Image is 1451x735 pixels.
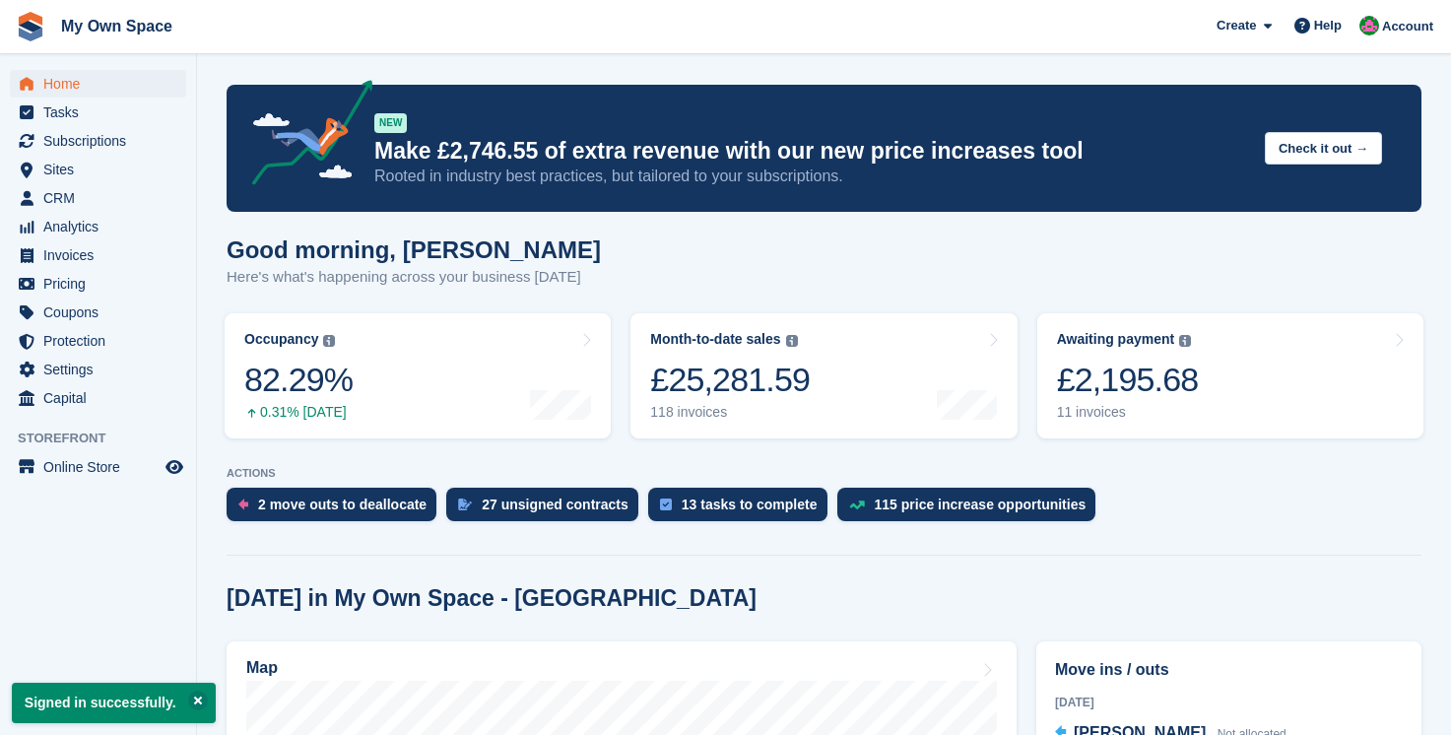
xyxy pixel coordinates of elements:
img: move_outs_to_deallocate_icon-f764333ba52eb49d3ac5e1228854f67142a1ed5810a6f6cc68b1a99e826820c5.svg [238,499,248,510]
a: menu [10,327,186,355]
div: £2,195.68 [1057,360,1199,400]
a: menu [10,356,186,383]
div: 11 invoices [1057,404,1199,421]
a: Month-to-date sales £25,281.59 118 invoices [630,313,1017,438]
a: menu [10,270,186,298]
a: menu [10,299,186,326]
img: Lucy Parry [1359,16,1379,35]
a: menu [10,384,186,412]
div: 0.31% [DATE] [244,404,353,421]
img: stora-icon-8386f47178a22dfd0bd8f6a31ec36ba5ce8667c1dd55bd0f319d3a0aa187defe.svg [16,12,45,41]
div: £25,281.59 [650,360,810,400]
a: Occupancy 82.29% 0.31% [DATE] [225,313,611,438]
h1: Good morning, [PERSON_NAME] [227,236,601,263]
div: Awaiting payment [1057,331,1175,348]
a: 27 unsigned contracts [446,488,648,531]
span: Tasks [43,99,162,126]
span: Coupons [43,299,162,326]
img: icon-info-grey-7440780725fd019a000dd9b08b2336e03edf1995a4989e88bcd33f0948082b44.svg [323,335,335,347]
img: price-adjustments-announcement-icon-8257ccfd72463d97f412b2fc003d46551f7dbcb40ab6d574587a9cd5c0d94... [235,80,373,192]
p: Signed in successfully. [12,683,216,723]
span: Subscriptions [43,127,162,155]
a: menu [10,453,186,481]
a: menu [10,213,186,240]
h2: Map [246,659,278,677]
p: Rooted in industry best practices, but tailored to your subscriptions. [374,166,1249,187]
p: Make £2,746.55 of extra revenue with our new price increases tool [374,137,1249,166]
img: icon-info-grey-7440780725fd019a000dd9b08b2336e03edf1995a4989e88bcd33f0948082b44.svg [786,335,798,347]
a: My Own Space [53,10,180,42]
span: Analytics [43,213,162,240]
img: task-75834270c22a3079a89374b754ae025e5fb1db73e45f91037f5363f120a921f8.svg [660,499,672,510]
span: Account [1382,17,1433,36]
span: Settings [43,356,162,383]
img: contract_signature_icon-13c848040528278c33f63329250d36e43548de30e8caae1d1a13099fd9432cc5.svg [458,499,472,510]
span: CRM [43,184,162,212]
a: menu [10,70,186,98]
a: menu [10,241,186,269]
div: 27 unsigned contracts [482,497,628,512]
a: 2 move outs to deallocate [227,488,446,531]
div: 118 invoices [650,404,810,421]
span: Sites [43,156,162,183]
img: price_increase_opportunities-93ffe204e8149a01c8c9dc8f82e8f89637d9d84a8eef4429ea346261dce0b2c0.svg [849,501,865,509]
span: Storefront [18,429,196,448]
a: menu [10,99,186,126]
span: Invoices [43,241,162,269]
img: icon-info-grey-7440780725fd019a000dd9b08b2336e03edf1995a4989e88bcd33f0948082b44.svg [1179,335,1191,347]
a: Awaiting payment £2,195.68 11 invoices [1037,313,1423,438]
div: 115 price increase opportunities [875,497,1087,512]
div: Occupancy [244,331,318,348]
a: 115 price increase opportunities [837,488,1106,531]
a: menu [10,156,186,183]
a: Preview store [163,455,186,479]
div: 13 tasks to complete [682,497,818,512]
span: Home [43,70,162,98]
span: Protection [43,327,162,355]
div: 2 move outs to deallocate [258,497,427,512]
span: Pricing [43,270,162,298]
button: Check it out → [1265,132,1382,165]
span: Online Store [43,453,162,481]
div: Month-to-date sales [650,331,780,348]
a: menu [10,127,186,155]
span: Capital [43,384,162,412]
div: NEW [374,113,407,133]
a: 13 tasks to complete [648,488,837,531]
span: Create [1217,16,1256,35]
div: 82.29% [244,360,353,400]
p: Here's what's happening across your business [DATE] [227,266,601,289]
a: menu [10,184,186,212]
h2: [DATE] in My Own Space - [GEOGRAPHIC_DATA] [227,585,757,612]
p: ACTIONS [227,467,1421,480]
h2: Move ins / outs [1055,658,1403,682]
div: [DATE] [1055,694,1403,711]
span: Help [1314,16,1342,35]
